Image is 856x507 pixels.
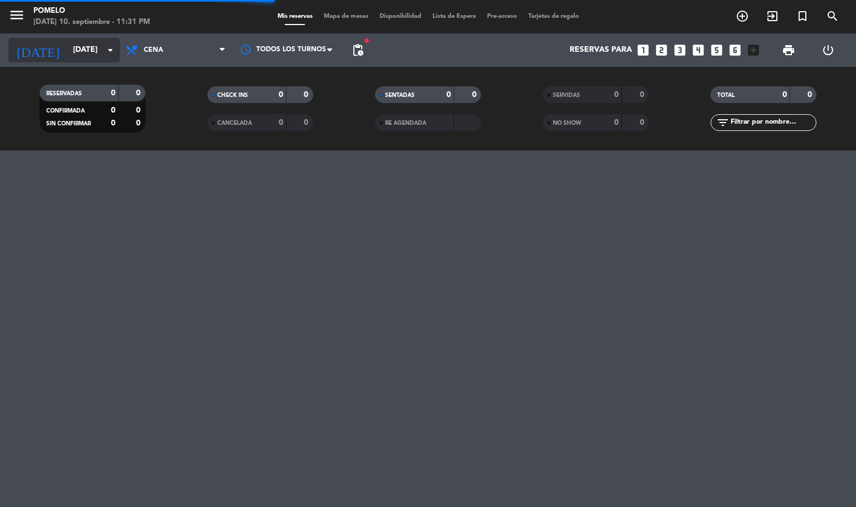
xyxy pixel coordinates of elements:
[553,92,580,98] span: SERVIDAS
[808,33,848,67] div: LOG OUT
[363,37,370,44] span: fiber_manual_record
[728,43,742,57] i: looks_6
[717,92,735,98] span: TOTAL
[136,106,143,114] strong: 0
[654,43,669,57] i: looks_two
[446,91,451,99] strong: 0
[427,13,481,19] span: Lista de Espera
[136,89,143,97] strong: 0
[318,13,374,19] span: Mapa de mesas
[385,120,426,126] span: RE AGENDADA
[217,120,252,126] span: CANCELADA
[385,92,415,98] span: SENTADAS
[111,106,115,114] strong: 0
[614,119,619,126] strong: 0
[808,91,814,99] strong: 0
[766,9,779,23] i: exit_to_app
[782,91,787,99] strong: 0
[826,9,839,23] i: search
[481,13,523,19] span: Pre-acceso
[374,13,427,19] span: Disponibilidad
[636,43,650,57] i: looks_one
[279,91,283,99] strong: 0
[614,91,619,99] strong: 0
[46,108,85,114] span: CONFIRMADA
[553,120,581,126] span: NO SHOW
[746,43,761,57] i: add_box
[8,7,25,23] i: menu
[796,9,809,23] i: turned_in_not
[8,38,67,62] i: [DATE]
[46,91,82,96] span: RESERVADAS
[736,9,749,23] i: add_circle_outline
[279,119,283,126] strong: 0
[523,13,585,19] span: Tarjetas de regalo
[304,91,310,99] strong: 0
[640,119,646,126] strong: 0
[782,43,795,57] span: print
[33,17,150,28] div: [DATE] 10. septiembre - 11:31 PM
[716,116,729,129] i: filter_list
[144,46,163,54] span: Cena
[136,119,143,127] strong: 0
[111,119,115,127] strong: 0
[691,43,706,57] i: looks_4
[217,92,248,98] span: CHECK INS
[472,91,479,99] strong: 0
[304,119,310,126] strong: 0
[673,43,687,57] i: looks_3
[111,89,115,97] strong: 0
[33,6,150,17] div: Pomelo
[46,121,91,126] span: SIN CONFIRMAR
[570,46,632,55] span: Reservas para
[709,43,724,57] i: looks_5
[272,13,318,19] span: Mis reservas
[640,91,646,99] strong: 0
[351,43,364,57] span: pending_actions
[8,7,25,27] button: menu
[104,43,117,57] i: arrow_drop_down
[821,43,835,57] i: power_settings_new
[729,116,816,129] input: Filtrar por nombre...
